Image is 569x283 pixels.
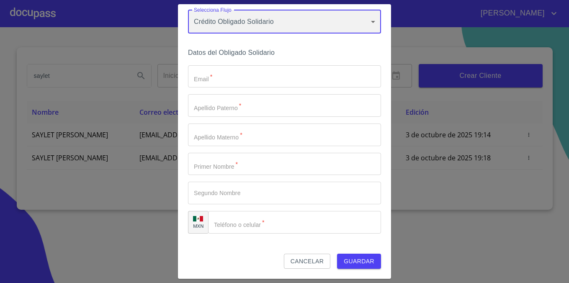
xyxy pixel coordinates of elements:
span: Guardar [344,256,374,267]
p: MXN [193,223,204,229]
button: Guardar [337,254,381,269]
span: Cancelar [291,256,324,267]
img: R93DlvwvvjP9fbrDwZeCRYBHk45OWMq+AAOlFVsxT89f82nwPLnD58IP7+ANJEaWYhP0Tx8kkA0WlQMPQsAAgwAOmBj20AXj6... [193,216,203,222]
div: Crédito Obligado Solidario [188,10,381,33]
h6: Datos del Obligado Solidario [188,47,381,59]
button: Cancelar [284,254,330,269]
